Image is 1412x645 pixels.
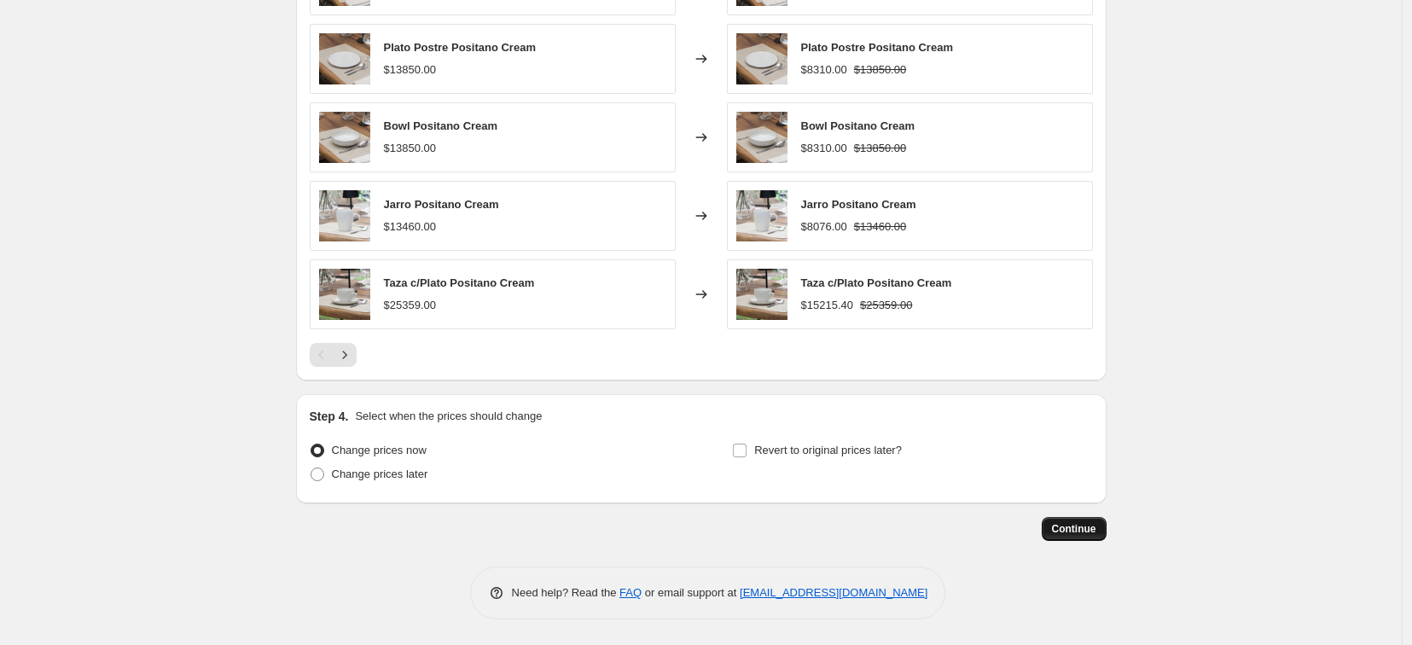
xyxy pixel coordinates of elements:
span: Jarro Positano Cream [384,198,499,211]
span: Jarro Positano Cream [801,198,916,211]
strike: $13460.00 [854,218,906,235]
span: Need help? Read the [512,586,620,599]
span: or email support at [642,586,740,599]
span: Plato Postre Positano Cream [384,41,536,54]
div: $13850.00 [384,61,436,78]
img: 13522-4_80x.jpg [319,269,370,320]
span: Change prices now [332,444,427,456]
button: Next [333,343,357,367]
span: Continue [1052,522,1096,536]
img: 13522-4_80x.jpg [736,269,787,320]
div: $15215.40 [801,297,853,314]
span: Plato Postre Positano Cream [801,41,953,54]
span: Bowl Positano Cream [801,119,915,132]
a: FAQ [619,586,642,599]
span: Bowl Positano Cream [384,119,498,132]
span: Change prices later [332,468,428,480]
div: $25359.00 [384,297,436,314]
nav: Pagination [310,343,357,367]
div: $8310.00 [801,61,847,78]
img: 13519-3_80x.jpg [319,33,370,84]
span: Taza c/Plato Positano Cream [801,276,952,289]
strike: $13850.00 [854,61,906,78]
div: $8076.00 [801,218,847,235]
span: Revert to original prices later? [754,444,902,456]
div: $8310.00 [801,140,847,157]
strike: $25359.00 [860,297,912,314]
span: Taza c/Plato Positano Cream [384,276,535,289]
div: $13850.00 [384,140,436,157]
div: $13460.00 [384,218,436,235]
img: 13521-5_80x.jpg [319,190,370,241]
a: [EMAIL_ADDRESS][DOMAIN_NAME] [740,586,927,599]
img: 13520-2_80x.jpg [736,112,787,163]
p: Select when the prices should change [355,408,542,425]
h2: Step 4. [310,408,349,425]
img: 13521-5_80x.jpg [736,190,787,241]
button: Continue [1042,517,1107,541]
img: 13520-2_80x.jpg [319,112,370,163]
strike: $13850.00 [854,140,906,157]
img: 13519-3_80x.jpg [736,33,787,84]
